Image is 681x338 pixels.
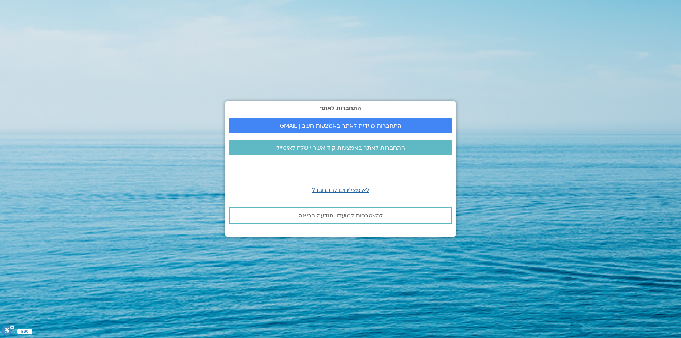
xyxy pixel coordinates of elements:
h2: התחברות לאתר [229,105,452,111]
span: התחברות לאתר באמצעות קוד אשר יישלח לאימייל [276,145,405,151]
a: לא מצליחים להתחבר? [312,186,369,194]
span: להצטרפות למועדון תודעה בריאה [299,212,383,219]
a: התחברות מיידית לאתר באמצעות חשבון GMAIL [229,118,452,133]
a: להצטרפות למועדון תודעה בריאה [229,207,452,224]
a: התחברות לאתר באמצעות קוד אשר יישלח לאימייל [229,140,452,155]
span: התחברות מיידית לאתר באמצעות חשבון GMAIL [280,123,402,129]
